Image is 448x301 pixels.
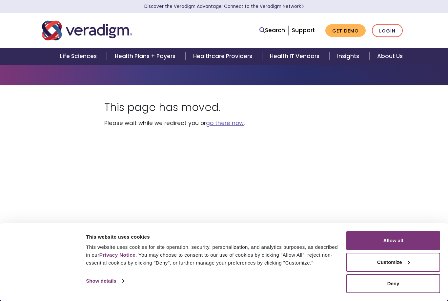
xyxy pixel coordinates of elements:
[329,48,369,65] a: Insights
[99,252,135,258] a: Privacy Notice
[262,48,329,65] a: Health IT Vendors
[104,119,344,128] p: Please wait while we redirect you or .
[369,48,411,65] a: About Us
[346,253,440,272] button: Customize
[144,3,304,10] a: Discover the Veradigm Advantage: Connect to the Veradigm NetworkLearn More
[86,276,124,286] a: Show details
[86,233,339,241] div: This website uses cookies
[346,274,440,293] button: Deny
[346,231,440,250] button: Allow all
[42,20,132,41] img: Veradigm logo
[259,26,285,35] a: Search
[325,24,366,37] a: Get Demo
[301,3,304,10] span: Learn More
[86,243,339,267] div: This website uses cookies for site operation, security, personalization, and analytics purposes, ...
[372,24,403,37] a: Login
[52,48,107,65] a: Life Sciences
[185,48,262,65] a: Healthcare Providers
[292,26,315,34] a: Support
[206,119,244,127] a: go there now
[107,48,185,65] a: Health Plans + Payers
[104,101,344,114] h1: This page has moved.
